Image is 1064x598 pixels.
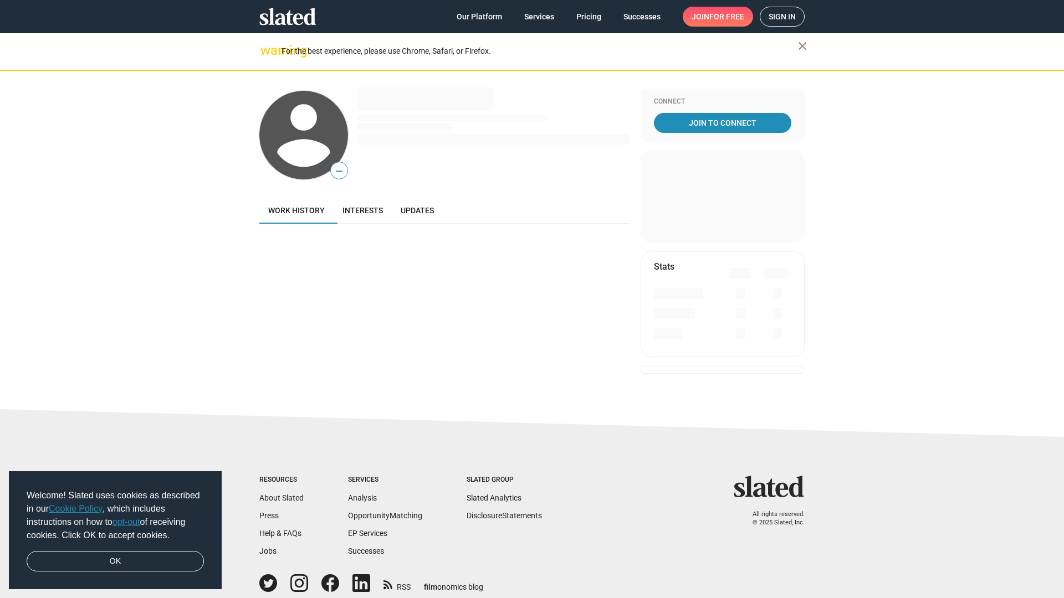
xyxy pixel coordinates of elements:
[27,489,204,542] span: Welcome! Slated uses cookies as described in our , which includes instructions on how to of recei...
[515,7,563,27] a: Services
[567,7,610,27] a: Pricing
[260,44,274,57] mat-icon: warning
[331,164,347,178] span: —
[760,7,805,27] a: Sign in
[401,206,434,215] span: Updates
[259,547,277,555] a: Jobs
[27,551,204,572] a: dismiss cookie message
[424,582,437,591] span: film
[49,504,103,513] a: Cookie Policy
[348,529,387,538] a: EP Services
[259,493,304,502] a: About Slated
[683,7,753,27] a: Joinfor free
[769,7,796,26] span: Sign in
[259,197,334,224] a: Work history
[654,97,791,106] div: Connect
[342,206,383,215] span: Interests
[654,113,791,133] a: Join To Connect
[467,511,542,520] a: DisclosureStatements
[259,511,279,520] a: Press
[448,7,511,27] a: Our Platform
[348,511,422,520] a: OpportunityMatching
[576,7,601,27] span: Pricing
[282,44,798,59] div: For the best experience, please use Chrome, Safari, or Firefox.
[623,7,661,27] span: Successes
[259,529,301,538] a: Help & FAQs
[383,575,411,592] a: RSS
[334,197,392,224] a: Interests
[467,493,521,502] a: Slated Analytics
[796,39,809,53] mat-icon: close
[709,7,744,27] span: for free
[524,7,554,27] span: Services
[615,7,669,27] a: Successes
[654,261,674,272] mat-card-title: Stats
[9,471,222,590] div: cookieconsent
[259,476,304,484] div: Resources
[424,573,483,592] a: filmonomics blog
[268,206,325,215] span: Work history
[656,113,789,133] span: Join To Connect
[392,197,443,224] a: Updates
[348,476,422,484] div: Services
[741,511,805,527] p: All rights reserved. © 2025 Slated, Inc.
[348,547,384,555] a: Successes
[348,493,377,502] a: Analysis
[112,517,140,527] a: opt-out
[457,7,502,27] span: Our Platform
[467,476,542,484] div: Slated Group
[692,7,744,27] span: Join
